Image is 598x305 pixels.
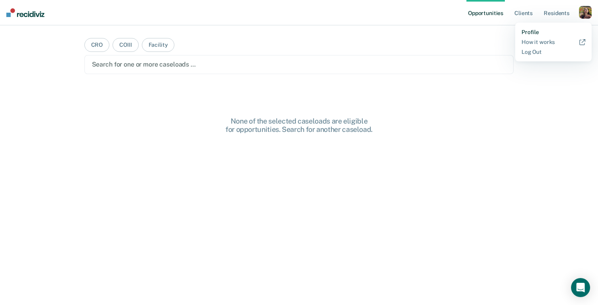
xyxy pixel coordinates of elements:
div: None of the selected caseloads are eligible for opportunities. Search for another caseload. [172,117,426,134]
button: CRO [84,38,110,52]
img: Recidiviz [6,8,44,17]
a: How it works [522,39,585,46]
a: Profile [522,29,585,36]
a: Log Out [522,49,585,55]
div: Open Intercom Messenger [571,278,590,297]
button: COIII [113,38,138,52]
button: Facility [142,38,175,52]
